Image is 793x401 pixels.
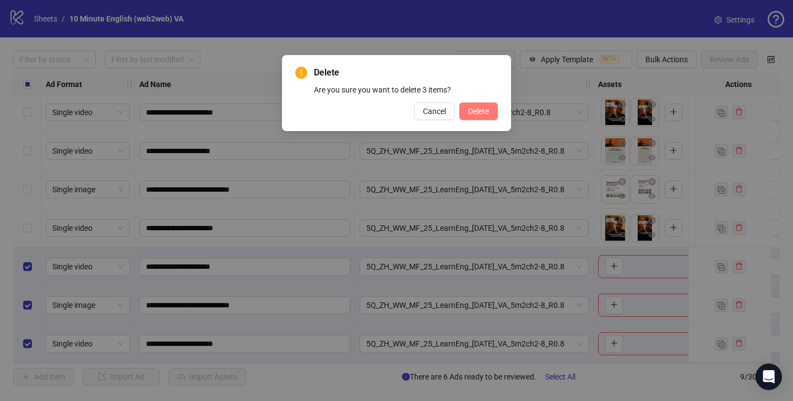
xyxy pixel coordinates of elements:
[756,364,782,390] div: Open Intercom Messenger
[314,84,498,96] div: Are you sure you want to delete 3 items?
[423,107,446,116] span: Cancel
[459,102,498,120] button: Delete
[468,107,489,116] span: Delete
[314,66,498,79] span: Delete
[295,67,307,79] span: exclamation-circle
[414,102,455,120] button: Cancel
